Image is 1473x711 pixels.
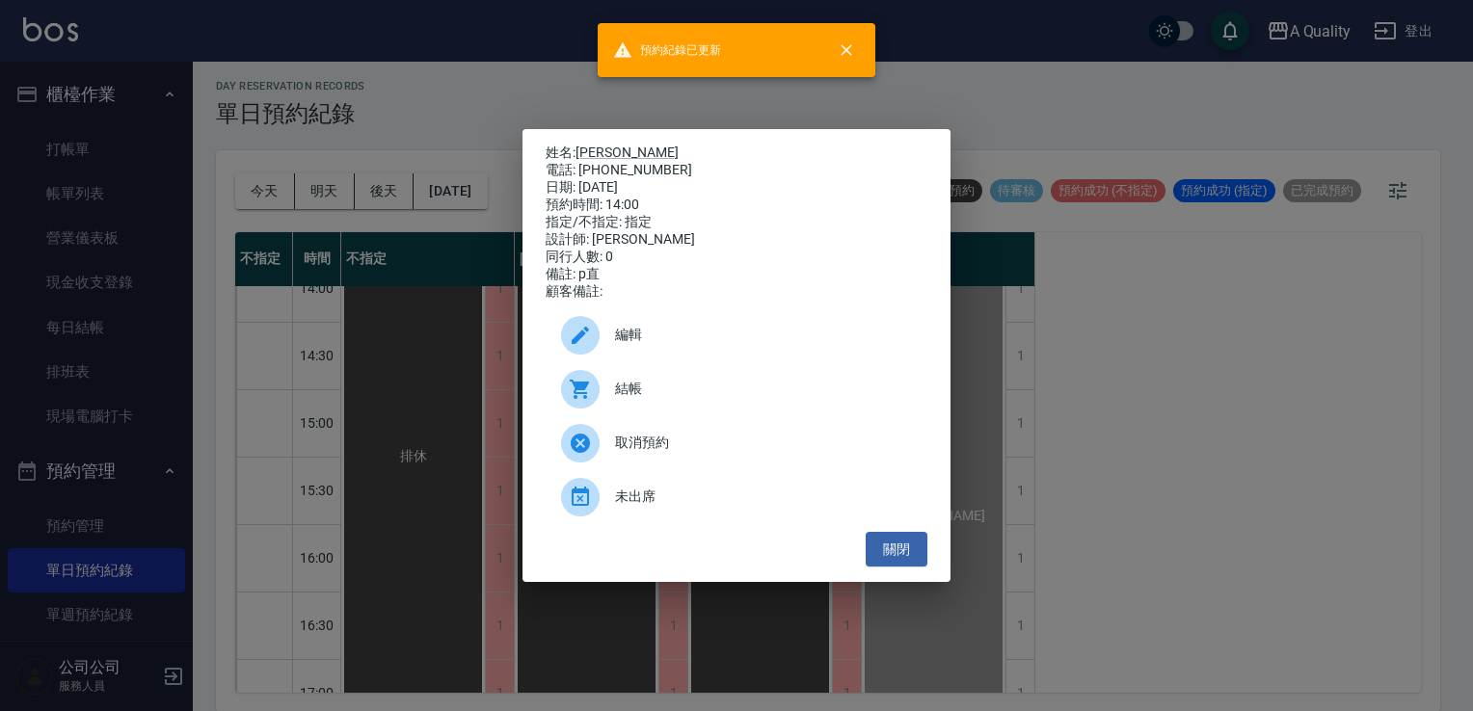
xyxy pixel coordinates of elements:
[613,40,721,60] span: 預約紀錄已更新
[546,266,927,283] div: 備註: p直
[615,379,912,399] span: 結帳
[615,325,912,345] span: 編輯
[546,214,927,231] div: 指定/不指定: 指定
[546,145,927,162] p: 姓名:
[825,29,868,71] button: close
[576,145,679,160] a: [PERSON_NAME]
[615,433,912,453] span: 取消預約
[546,179,927,197] div: 日期: [DATE]
[546,283,927,301] div: 顧客備註:
[546,249,927,266] div: 同行人數: 0
[866,532,927,567] button: 關閉
[546,308,927,362] div: 編輯
[546,197,927,214] div: 預約時間: 14:00
[615,487,912,507] span: 未出席
[546,162,927,179] div: 電話: [PHONE_NUMBER]
[546,416,927,470] div: 取消預約
[546,362,927,416] a: 結帳
[546,470,927,524] div: 未出席
[546,231,927,249] div: 設計師: [PERSON_NAME]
